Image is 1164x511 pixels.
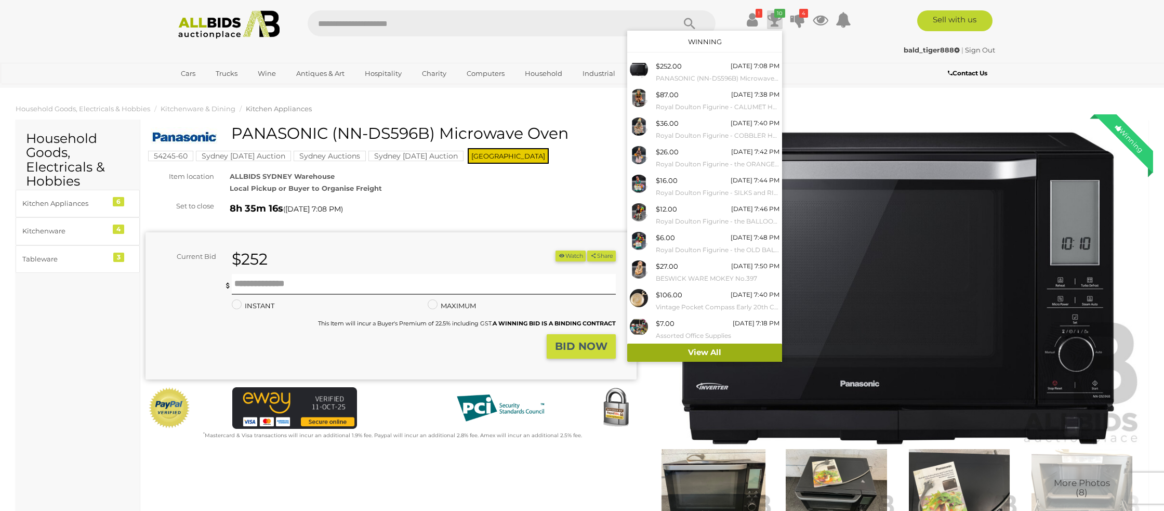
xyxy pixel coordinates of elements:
[138,171,222,182] div: Item location
[555,340,607,352] strong: BID NOW
[113,253,124,262] div: 3
[151,125,634,142] h1: PANASONIC (NN-DS596B) Microwave Oven
[904,46,960,54] strong: bald_tiger888
[368,151,464,161] mark: Sydney [DATE] Auction
[209,65,244,82] a: Trucks
[627,286,782,315] a: $106.00 [DATE] 7:40 PM Vintage Pocket Compass Early 20th Century, Silver Tone, 45mm
[627,143,782,172] a: $26.00 [DATE] 7:42 PM Royal Doulton Figurine - the ORANGE [DEMOGRAPHIC_DATA] HN1759
[26,132,129,189] h2: Household Goods, Electricals & Hobbies
[16,104,150,113] a: Household Goods, Electricals & Hobbies
[203,432,582,439] small: Mastercard & Visa transactions will incur an additional 1.9% fee. Paypal will incur an additional...
[656,130,779,141] small: Royal Doulton Figurine - COBBLER HN1706
[358,65,408,82] a: Hospitality
[16,245,140,273] a: Tableware 3
[744,10,760,29] a: !
[230,184,382,192] strong: Local Pickup or Buyer to Organise Freight
[294,152,366,160] a: Sydney Auctions
[468,148,549,164] span: [GEOGRAPHIC_DATA]
[1105,114,1153,162] div: Winning
[232,300,274,312] label: INSTANT
[767,10,783,29] a: 10
[627,315,782,344] a: $7.00 [DATE] 7:18 PM Assorted Office Supplies
[627,115,782,143] a: $36.00 [DATE] 7:40 PM Royal Doulton Figurine - COBBLER HN1706
[948,69,987,77] b: Contact Us
[232,387,357,429] img: eWAY Payment Gateway
[174,82,261,99] a: [GEOGRAPHIC_DATA]
[656,175,678,187] div: $16.00
[731,117,779,129] div: [DATE] 7:40 PM
[1054,478,1110,497] span: More Photos (8)
[547,334,616,359] button: BID NOW
[294,151,366,161] mark: Sydney Auctions
[627,86,782,115] a: $87.00 [DATE] 7:38 PM Royal Doulton Figurine - CALUMET HN2068
[656,232,675,244] div: $6.00
[493,320,616,327] b: A WINNING BID IS A BINDING CONTRACT
[652,130,1143,447] img: PANASONIC (NN-DS596B) Microwave Oven
[595,387,637,429] img: Secured by Rapid SSL
[961,46,963,54] span: |
[656,216,779,227] small: Royal Doulton Figurine - the BALLOON MAN HN1954
[148,151,193,161] mark: 54245-60
[656,203,677,215] div: $12.00
[965,46,995,54] a: Sign Out
[630,232,648,250] img: 54942-16a.jpeg
[904,46,961,54] a: bald_tiger888
[731,146,779,158] div: [DATE] 7:42 PM
[415,65,453,82] a: Charity
[460,65,511,82] a: Computers
[656,302,779,313] small: Vintage Pocket Compass Early 20th Century, Silver Tone, 45mm
[790,10,805,29] a: 4
[688,37,722,46] a: Winning
[428,300,476,312] label: MAXIMUM
[22,225,108,237] div: Kitchenware
[656,244,779,256] small: Royal Doulton Figurine - the OLD BALLOON SELLER HN1315
[113,197,124,206] div: 6
[799,9,808,18] i: 4
[733,318,779,329] div: [DATE] 7:18 PM
[22,253,108,265] div: Tableware
[656,273,779,284] small: BESWICK WARE MOKEY No.397
[16,190,140,217] a: Kitchen Appliances 6
[283,205,343,213] span: ( )
[576,65,622,82] a: Industrial
[555,251,586,261] button: Watch
[656,60,682,72] div: $252.00
[731,175,779,186] div: [DATE] 7:44 PM
[230,172,335,180] strong: ALLBIDS SYDNEY Warehouse
[656,101,779,113] small: Royal Doulton Figurine - CALUMET HN2068
[656,73,779,84] small: PANASONIC (NN-DS596B) Microwave Oven
[448,387,552,429] img: PCI DSS compliant
[656,117,679,129] div: $36.00
[587,251,616,261] button: Share
[627,58,782,86] a: $252.00 [DATE] 7:08 PM PANASONIC (NN-DS596B) Microwave Oven
[285,204,341,214] span: [DATE] 7:08 PM
[630,117,648,136] img: 54942-12a.jpeg
[174,65,202,82] a: Cars
[246,104,312,113] span: Kitchen Appliances
[138,200,222,212] div: Set to close
[16,217,140,245] a: Kitchenware 4
[161,104,235,113] a: Kitchenware & Dining
[232,250,268,269] strong: $252
[251,65,283,82] a: Wine
[731,203,779,215] div: [DATE] 7:46 PM
[731,60,779,72] div: [DATE] 7:08 PM
[656,187,779,199] small: Royal Doulton Figurine - SILKS and RIBBONS HN2017
[627,344,782,362] a: View All
[113,225,124,234] div: 4
[196,151,291,161] mark: Sydney [DATE] Auction
[151,127,218,148] img: PANASONIC (NN-DS596B) Microwave Oven
[656,146,679,158] div: $26.00
[627,229,782,258] a: $6.00 [DATE] 7:48 PM Royal Doulton Figurine - the OLD BALLOON SELLER HN1315
[148,387,191,429] img: Official PayPal Seal
[145,251,224,263] div: Current Bid
[656,260,678,272] div: $27.00
[148,152,193,160] a: 54245-60
[630,260,648,279] img: 54942-17a.jpeg
[656,159,779,170] small: Royal Doulton Figurine - the ORANGE [DEMOGRAPHIC_DATA] HN1759
[656,89,679,101] div: $87.00
[774,9,785,18] i: 10
[630,318,648,336] img: 54245-74a.jpeg
[630,289,648,307] img: 54598-9a.jpg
